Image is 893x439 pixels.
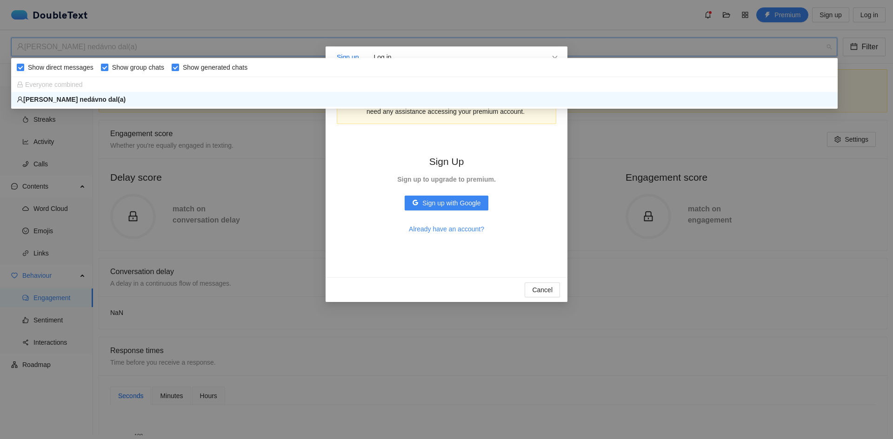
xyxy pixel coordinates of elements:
[542,46,567,72] button: Close
[179,62,251,72] span: Show generated chats
[525,282,560,297] button: Cancel
[422,198,480,208] span: Sign up with Google
[551,55,559,62] span: close
[337,52,359,62] div: Sign up
[401,222,492,236] button: Already have an account?
[397,154,496,169] h2: Sign Up
[11,77,838,92] div: Everyone combined
[17,81,83,88] span: Everyone combined
[412,199,419,207] span: google
[373,52,391,62] div: Log in
[405,196,488,210] button: googleSign up with Google
[397,176,496,183] strong: Sign up to upgrade to premium.
[24,62,97,72] span: Show direct messages
[532,285,553,295] span: Cancel
[409,224,484,234] span: Already have an account?
[17,96,23,103] span: user
[11,92,838,107] div: Klára Dopitova nedávno dal(a)
[108,62,168,72] span: Show group chats
[17,81,23,88] span: lock
[17,94,832,105] div: [PERSON_NAME] nedávno dal(a)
